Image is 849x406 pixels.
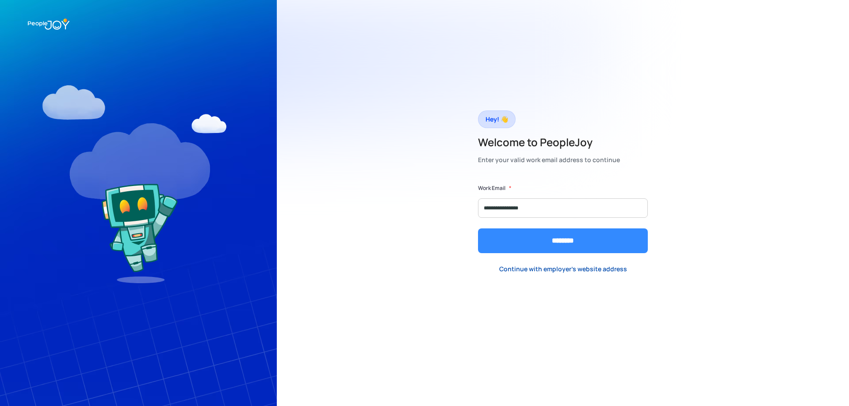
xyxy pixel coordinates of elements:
[499,265,627,273] div: Continue with employer's website address
[478,135,620,149] h2: Welcome to PeopleJoy
[478,184,648,253] form: Form
[486,113,508,125] div: Hey! 👋
[478,154,620,166] div: Enter your valid work email address to continue
[492,260,634,278] a: Continue with employer's website address
[478,184,505,193] label: Work Email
